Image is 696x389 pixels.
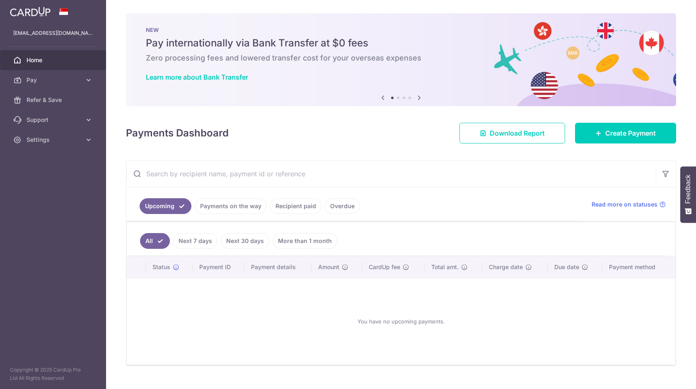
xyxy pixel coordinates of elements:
[126,13,676,106] img: Bank transfer banner
[431,263,459,271] span: Total amt.
[575,123,676,143] a: Create Payment
[27,96,81,104] span: Refer & Save
[27,56,81,64] span: Home
[273,233,337,249] a: More than 1 month
[173,233,217,249] a: Next 7 days
[554,263,579,271] span: Due date
[325,198,360,214] a: Overdue
[140,198,191,214] a: Upcoming
[27,116,81,124] span: Support
[13,29,93,37] p: [EMAIL_ADDRESS][DOMAIN_NAME]
[146,53,656,63] h6: Zero processing fees and lowered transfer cost for your overseas expenses
[146,36,656,50] h5: Pay internationally via Bank Transfer at $0 fees
[137,285,665,358] div: You have no upcoming payments.
[126,160,656,187] input: Search by recipient name, payment id or reference
[244,256,312,278] th: Payment details
[369,263,400,271] span: CardUp fee
[459,123,565,143] a: Download Report
[146,27,656,33] p: NEW
[592,200,666,209] a: Read more on statuses
[680,166,696,223] button: Feedback - Show survey
[490,128,545,138] span: Download Report
[146,73,248,81] a: Learn more about Bank Transfer
[605,128,656,138] span: Create Payment
[318,263,339,271] span: Amount
[489,263,523,271] span: Charge date
[195,198,267,214] a: Payments on the way
[27,136,81,144] span: Settings
[270,198,321,214] a: Recipient paid
[592,200,657,209] span: Read more on statuses
[684,175,692,204] span: Feedback
[10,7,51,17] img: CardUp
[221,233,269,249] a: Next 30 days
[193,256,244,278] th: Payment ID
[27,76,81,84] span: Pay
[152,263,170,271] span: Status
[602,256,675,278] th: Payment method
[126,126,229,141] h4: Payments Dashboard
[140,233,170,249] a: All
